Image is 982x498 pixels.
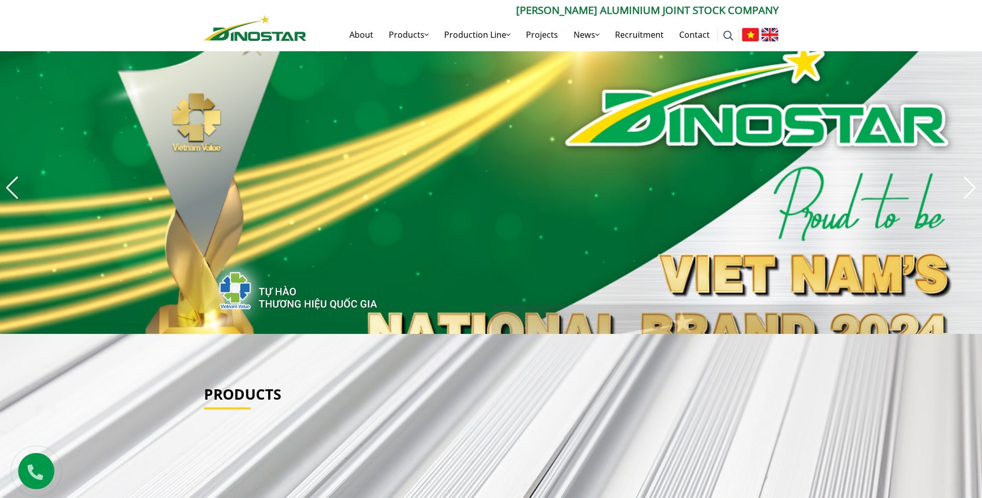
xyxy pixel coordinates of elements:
img: Tiếng Việt [742,28,759,41]
div: Next slide [963,177,977,199]
a: Projects [518,18,566,51]
a: Contact [671,18,717,51]
a: About [342,18,381,51]
a: Nhôm Dinostar [204,13,306,40]
img: Nhôm Dinostar [204,15,306,41]
a: News [566,18,607,51]
a: Products [204,384,281,404]
a: Products [381,18,436,51]
img: thqg [188,253,379,324]
div: Previous slide [5,177,19,199]
a: Production Line [436,18,518,51]
p: [PERSON_NAME] Aluminium Joint Stock Company [306,3,779,18]
img: search [723,31,734,41]
img: English [761,28,779,41]
a: Recruitment [607,18,671,51]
